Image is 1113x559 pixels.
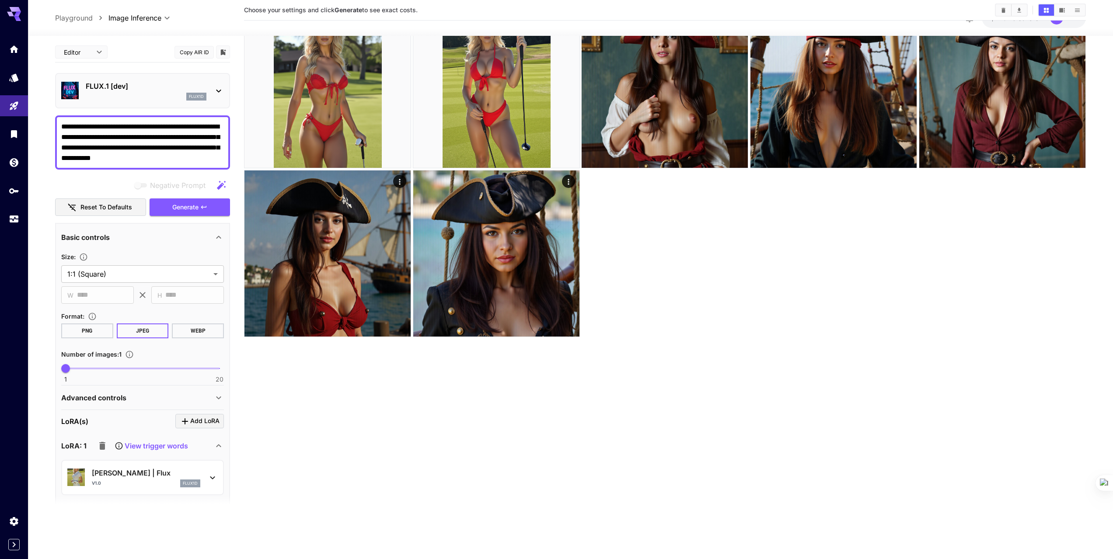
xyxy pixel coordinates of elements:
[991,14,1012,22] span: $21.32
[244,6,418,14] span: Choose your settings and click to see exact costs.
[125,441,188,451] p: View trigger words
[92,480,101,486] p: v1.0
[175,414,224,428] button: Click to add LoRA
[216,375,223,384] span: 20
[61,232,110,243] p: Basic controls
[172,323,224,338] button: WEBP
[244,170,411,337] img: 9k=
[1038,3,1086,17] div: Show images in grid viewShow images in video viewShow images in list view
[9,101,19,111] div: Playground
[9,44,19,55] div: Home
[108,13,161,23] span: Image Inference
[9,157,19,168] div: Wallet
[61,387,224,408] div: Advanced controls
[61,312,84,320] span: Format :
[335,6,362,14] b: Generate
[67,464,218,491] div: [PERSON_NAME] | Fluxv1.0flux1d
[1012,14,1043,22] span: credits left
[61,435,224,456] div: LoRA: 1View trigger words
[64,48,91,57] span: Editor
[9,128,19,139] div: Library
[76,253,91,261] button: Adjust the dimensions of the generated image by specifying its width and height in pixels, or sel...
[133,180,213,191] span: Negative prompts are not compatible with the selected model.
[9,70,19,81] div: Models
[244,2,411,168] img: wPYGXIAxfHE9QAAAABJRU5ErkJggg==
[61,253,76,260] span: Size :
[61,351,122,358] span: Number of images : 1
[1054,4,1070,16] button: Show images in video view
[1070,4,1085,16] button: Show images in list view
[150,198,230,216] button: Generate
[393,175,406,188] div: Actions
[64,375,67,384] span: 1
[61,227,224,248] div: Basic controls
[190,416,220,427] span: Add LoRA
[55,198,146,216] button: Reset to defaults
[9,214,19,225] div: Usage
[189,94,204,100] p: flux1d
[413,2,579,168] img: yCzi0kyCtlYAAAAASUVORK5CYII=
[61,77,224,104] div: FLUX.1 [dev]flux1d
[562,175,575,188] div: Actions
[92,468,200,478] p: [PERSON_NAME] | Flux
[61,392,126,403] p: Advanced controls
[1012,4,1027,16] button: Download All
[55,13,93,23] a: Playground
[996,4,1011,16] button: Clear Images
[172,202,199,213] span: Generate
[750,2,917,168] img: 2Q==
[174,46,214,59] button: Copy AIR ID
[67,290,73,300] span: W
[8,539,20,550] button: Expand sidebar
[86,81,206,91] p: FLUX.1 [dev]
[150,180,206,191] span: Negative Prompt
[115,441,188,451] button: View trigger words
[1039,4,1054,16] button: Show images in grid view
[55,13,108,23] nav: breadcrumb
[9,185,19,196] div: API Keys
[919,2,1085,168] img: 9k=
[122,350,137,359] button: Specify how many images to generate in a single request. Each image generation will be charged se...
[582,2,748,168] img: 2Q==
[219,47,227,57] button: Add to library
[61,441,87,451] p: LoRA: 1
[9,516,19,527] div: Settings
[67,269,210,279] span: 1:1 (Square)
[117,323,169,338] button: JPEG
[61,416,88,427] p: LoRA(s)
[183,480,198,486] p: flux1d
[157,290,162,300] span: H
[84,312,100,321] button: Choose the file format for the output image.
[413,170,579,337] img: 2Q==
[61,323,113,338] button: PNG
[995,3,1028,17] div: Clear ImagesDownload All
